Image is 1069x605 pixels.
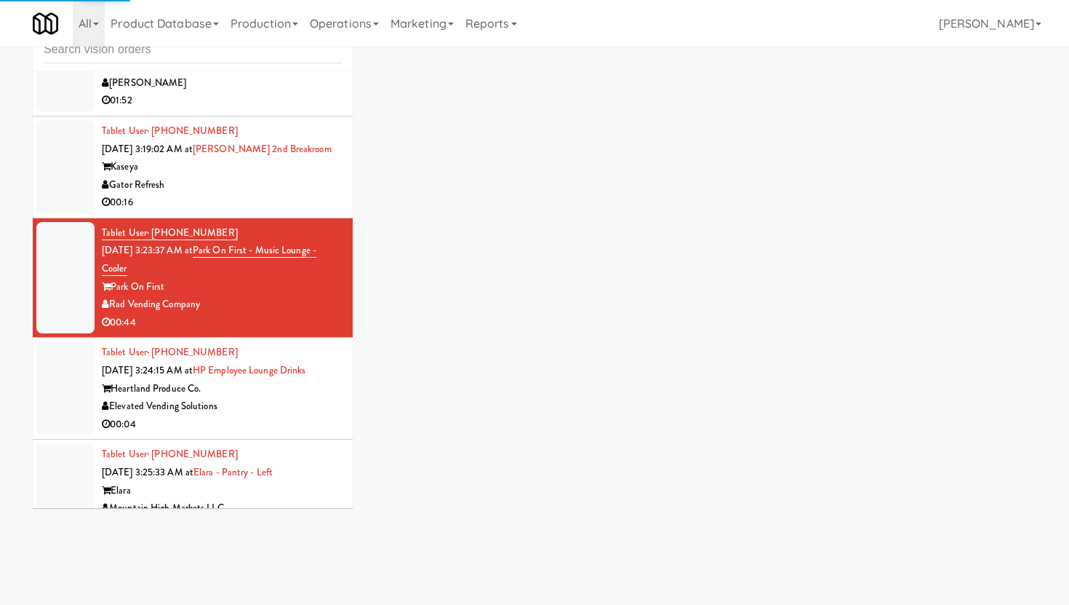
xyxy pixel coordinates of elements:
a: Tablet User· [PHONE_NUMBER] [102,447,238,461]
div: 00:44 [102,314,342,332]
div: Rad Vending Company [102,296,342,314]
span: [DATE] 3:24:15 AM at [102,363,193,377]
a: [PERSON_NAME] 2nd Breakroom [193,142,332,156]
img: Micromart [33,11,58,36]
li: Tablet User· [PHONE_NUMBER][DATE] 3:23:37 AM atPark on First - Music Lounge - CoolerPark On First... [33,218,353,339]
div: 00:16 [102,194,342,212]
a: Tablet User· [PHONE_NUMBER] [102,345,238,359]
div: 00:04 [102,416,342,434]
div: Gator Refresh [102,176,342,194]
input: Search vision orders [44,36,342,63]
li: Tablet User· [PHONE_NUMBER][DATE] 3:24:15 AM atHP Employee Lounge DrinksHeartland Produce Co.Elev... [33,338,353,440]
a: Elara - Pantry - Left [193,465,273,479]
div: Heartland Produce Co. [102,380,342,398]
span: · [PHONE_NUMBER] [147,345,238,359]
a: Tablet User· [PHONE_NUMBER] [102,124,238,138]
a: HP Employee Lounge Drinks [193,363,306,377]
span: · [PHONE_NUMBER] [147,447,238,461]
div: Kaseya [102,158,342,176]
div: Park On First [102,278,342,296]
div: Elevated Vending Solutions [102,398,342,416]
span: [DATE] 3:25:33 AM at [102,465,193,479]
span: · [PHONE_NUMBER] [147,124,238,138]
li: Tablet User· [PHONE_NUMBER][DATE] 3:25:33 AM atElara - Pantry - LeftElaraMountain High Markets LL... [33,440,353,542]
div: Elara [102,482,342,500]
li: Tablet User· [PHONE_NUMBER][DATE] 3:19:02 AM at[PERSON_NAME] 2nd BreakroomKaseyaGator Refresh00:16 [33,116,353,218]
span: [DATE] 3:23:37 AM at [102,243,193,257]
span: · [PHONE_NUMBER] [147,226,238,240]
span: [DATE] 3:19:02 AM at [102,142,193,156]
div: [PERSON_NAME] [102,74,342,92]
div: 01:52 [102,92,342,110]
a: Park on First - Music Lounge - Cooler [102,243,316,276]
div: Mountain High Markets LLC [102,499,342,518]
a: Tablet User· [PHONE_NUMBER] [102,226,238,240]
